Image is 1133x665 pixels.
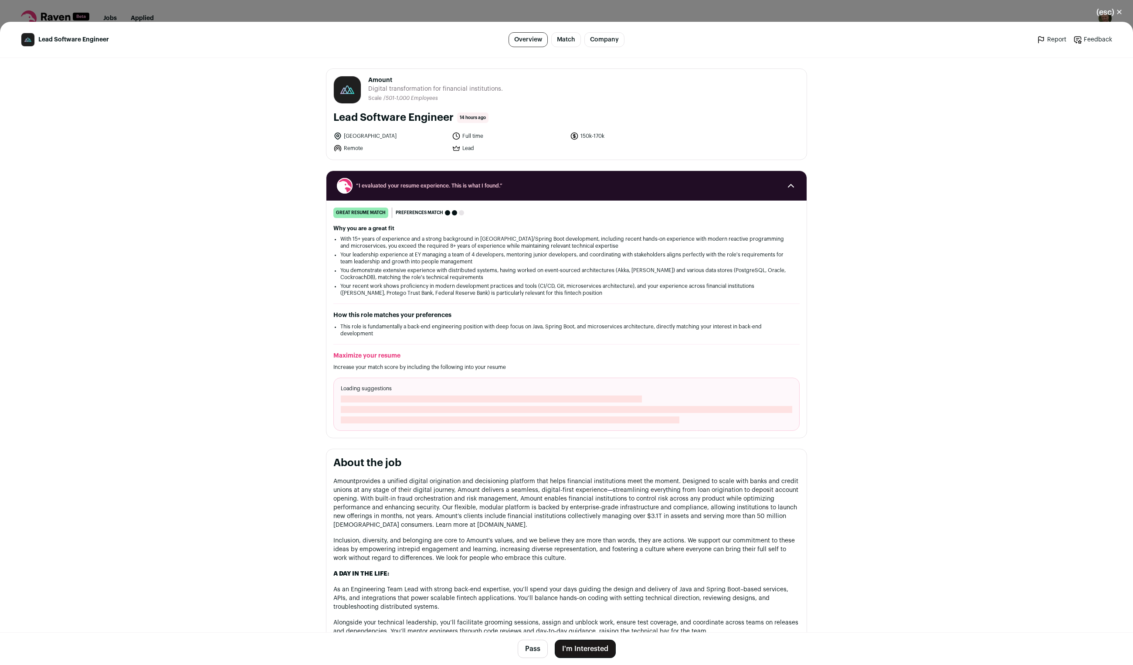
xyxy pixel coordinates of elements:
[333,477,800,529] p: provides a unified digital origination and decisioning platform that helps financial institutions...
[457,113,488,123] span: 14 hours ago
[584,32,624,47] a: Company
[340,251,793,265] li: Your leadership experience at EY managing a team of 4 developers, mentoring junior developers, an...
[333,585,800,611] p: As an Engineering Team Lead with strong back-end expertise, you’ll spend your days guiding the de...
[340,283,793,297] li: Your recent work shows proficiency in modern development practices and tools (CI/CD, Git, microse...
[333,478,356,484] a: Amount
[334,76,361,103] img: 44e841d90e6775093b72af059a6f6e37021964882057b8d0eee7ff8caf09d92c.jpg
[333,571,389,577] strong: A DAY IN THE LIFE:
[340,235,793,249] li: With 15+ years of experience and a strong background in [GEOGRAPHIC_DATA]/Spring Boot development...
[340,267,793,281] li: You demonstrate extensive experience with distributed systems, having worked on event-sourced arc...
[333,208,388,218] div: great resume match
[333,225,800,232] h2: Why you are a great fit
[509,32,548,47] a: Overview
[333,536,800,563] p: Inclusion, diversity, and belonging are core to Amount's values, and we believe they are more tha...
[356,182,777,189] span: “I evaluated your resume experience. This is what I found.”
[396,208,443,217] span: Preferences match
[383,95,438,102] li: /
[570,132,683,140] li: 150k-170k
[21,33,34,46] img: 44e841d90e6775093b72af059a6f6e37021964882057b8d0eee7ff8caf09d92c.jpg
[518,640,548,658] button: Pass
[555,640,616,658] button: I'm Interested
[452,144,565,153] li: Lead
[38,35,109,44] span: Lead Software Engineer
[333,311,800,320] h2: How this role matches your preferences
[333,144,447,153] li: Remote
[333,618,800,636] p: Alongside your technical leadership, you’ll facilitate grooming sessions, assign and unblock work...
[1086,3,1133,22] button: Close modal
[368,76,503,85] span: Amount
[333,132,447,140] li: [GEOGRAPHIC_DATA]
[333,111,454,125] h1: Lead Software Engineer
[333,351,800,360] h2: Maximize your resume
[551,32,581,47] a: Match
[1073,35,1112,44] a: Feedback
[1037,35,1066,44] a: Report
[340,323,793,337] li: This role is fundamentally a back-end engineering position with deep focus on Java, Spring Boot, ...
[386,95,438,101] span: 501-1,000 Employees
[452,132,565,140] li: Full time
[368,85,503,93] span: Digital transformation for financial institutions.
[333,364,800,371] p: Increase your match score by including the following into your resume
[368,95,383,102] li: Scale
[333,456,800,470] h2: About the job
[333,378,800,431] div: Loading suggestions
